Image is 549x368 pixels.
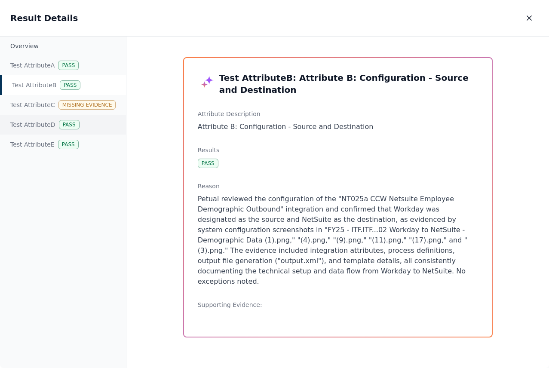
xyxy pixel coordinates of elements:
h3: Reason [198,182,478,190]
div: Pass [198,159,218,168]
h3: Attribute Description [198,110,478,118]
h3: Results [198,146,478,154]
div: Pass [58,140,79,149]
p: Attribute B: Configuration - Source and Destination [198,122,478,132]
div: Pass [60,80,80,90]
div: Pass [59,120,80,129]
h3: Test Attribute B : Attribute B: Configuration - Source and Destination [198,72,478,96]
p: Petual reviewed the configuration of the "NT025a CCW Netsuite Employee Demographic Outbound" inte... [198,194,478,287]
h2: Result Details [10,12,78,24]
h3: Supporting Evidence: [198,301,478,309]
div: Pass [58,61,79,70]
div: Missing Evidence [58,100,116,110]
